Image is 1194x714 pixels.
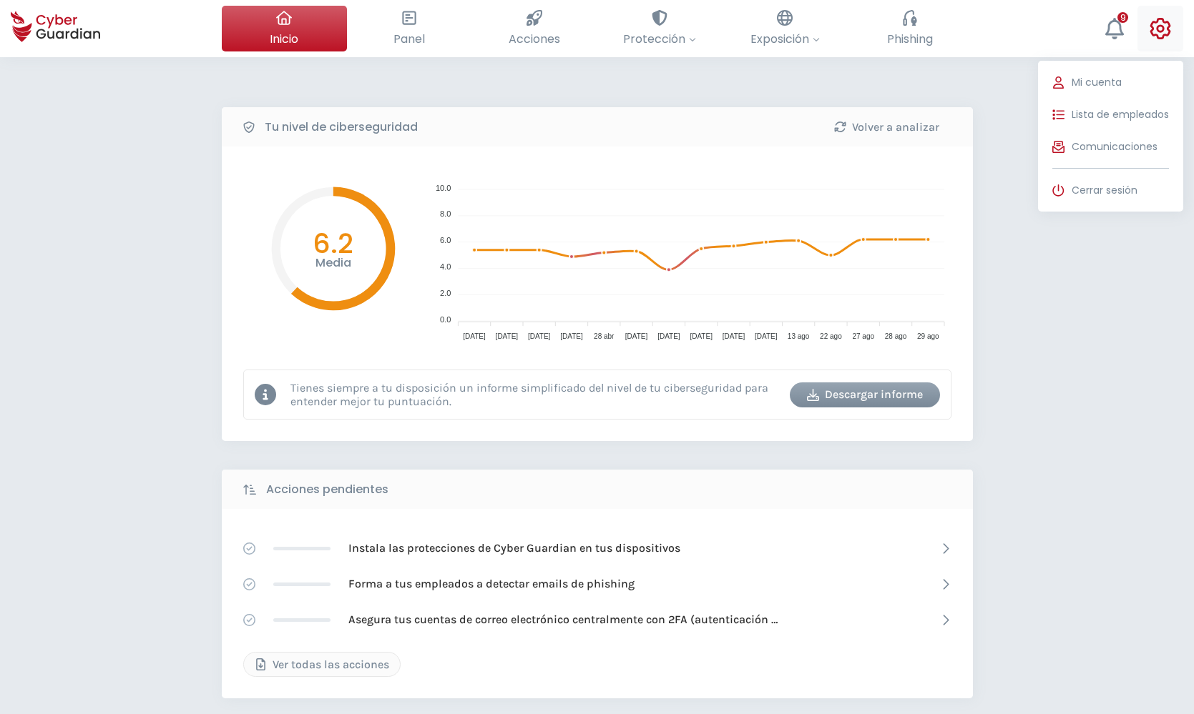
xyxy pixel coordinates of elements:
button: Mi cuentaLista de empleadosComunicacionesCerrar sesión [1137,6,1183,51]
tspan: [DATE] [527,332,550,340]
span: Phishing [887,30,933,48]
tspan: 27 ago [852,332,874,340]
button: Phishing [848,6,973,51]
tspan: 28 ago [884,332,906,340]
tspan: 22 ago [820,332,842,340]
span: Lista de empleados [1072,107,1169,122]
button: Ver todas las acciones [243,652,401,677]
p: Tienes siempre a tu disposición un informe simplificado del nivel de tu ciberseguridad para enten... [290,381,779,408]
tspan: 29 ago [917,332,939,340]
tspan: 8.0 [440,209,451,218]
tspan: 13 ago [787,332,809,340]
span: Acciones [509,30,560,48]
span: Cerrar sesión [1072,183,1137,198]
tspan: [DATE] [495,332,518,340]
div: Ver todas las acciones [255,656,389,673]
b: Tu nivel de ciberseguridad [265,119,418,136]
span: Mi cuenta [1072,75,1122,90]
button: Acciones [472,6,597,51]
tspan: [DATE] [722,332,745,340]
tspan: 6.0 [440,236,451,244]
span: Panel [393,30,425,48]
tspan: 28 abr [594,332,615,340]
button: Lista de empleados [1038,100,1183,129]
span: Comunicaciones [1072,139,1158,154]
tspan: [DATE] [625,332,647,340]
button: Exposición [723,6,848,51]
button: Panel [347,6,472,51]
span: Inicio [270,30,298,48]
div: 9 [1117,12,1128,23]
tspan: [DATE] [690,332,713,340]
button: Volver a analizar [812,114,962,139]
button: Comunicaciones [1038,132,1183,161]
div: Volver a analizar [823,119,951,136]
tspan: [DATE] [560,332,583,340]
span: Exposición [750,30,820,48]
tspan: [DATE] [755,332,778,340]
span: Protección [623,30,696,48]
button: Protección [597,6,723,51]
button: Mi cuenta [1038,68,1183,96]
tspan: 0.0 [440,315,451,324]
p: Instala las protecciones de Cyber Guardian en tus dispositivos [348,540,680,556]
button: Cerrar sesión [1038,176,1183,204]
p: Asegura tus cuentas de correo electrónico centralmente con 2FA (autenticación [PERSON_NAME] factor) [348,612,778,628]
tspan: 4.0 [440,262,451,271]
tspan: [DATE] [657,332,680,340]
tspan: 10.0 [435,184,450,192]
button: Descargar informe [790,382,940,407]
p: Forma a tus empleados a detectar emails de phishing [348,576,635,592]
div: Descargar informe [801,386,929,403]
tspan: 2.0 [440,289,451,297]
button: Inicio [222,6,347,51]
b: Acciones pendientes [266,481,388,498]
tspan: [DATE] [463,332,486,340]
